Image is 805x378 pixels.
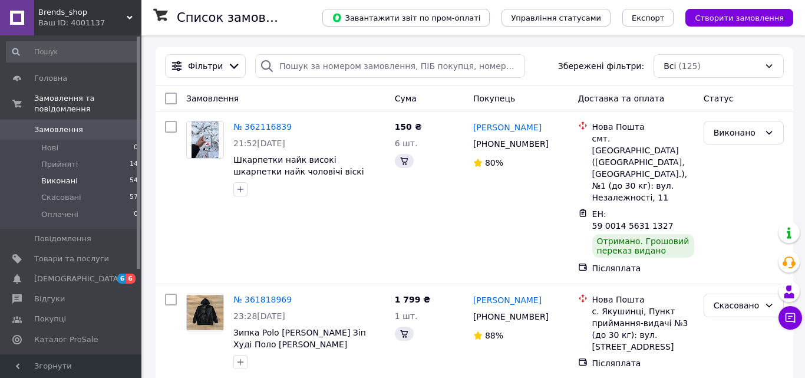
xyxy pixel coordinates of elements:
[502,9,611,27] button: Управління статусами
[130,159,138,170] span: 14
[395,94,417,103] span: Cума
[134,143,138,153] span: 0
[34,73,67,84] span: Головна
[632,14,665,22] span: Експорт
[233,295,292,304] a: № 361818969
[41,192,81,203] span: Скасовані
[134,209,138,220] span: 0
[34,234,91,244] span: Повідомлення
[6,41,139,63] input: Пошук
[233,311,285,321] span: 23:28[DATE]
[592,234,694,258] div: Отримано. Грошовий переказ видано
[41,176,78,186] span: Виконані
[592,209,674,231] span: ЕН: 59 0014 5631 1327
[485,158,503,167] span: 80%
[34,294,65,304] span: Відгуки
[332,12,480,23] span: Завантажити звіт по пром-оплаті
[255,54,525,78] input: Пошук за номером замовлення, ПІБ покупця, номером телефону, Email, номером накладної
[34,314,66,324] span: Покупці
[186,121,224,159] a: Фото товару
[187,295,223,330] img: Фото товару
[34,334,98,345] span: Каталог ProSale
[395,295,431,304] span: 1 799 ₴
[130,176,138,186] span: 54
[592,357,694,369] div: Післяплата
[395,311,418,321] span: 1 шт.
[622,9,674,27] button: Експорт
[592,294,694,305] div: Нова Пошта
[592,133,694,203] div: смт. [GEOGRAPHIC_DATA] ([GEOGRAPHIC_DATA], [GEOGRAPHIC_DATA].), №1 (до 30 кг): вул. Незалежності, 11
[192,121,219,158] img: Фото товару
[395,139,418,148] span: 6 шт.
[41,143,58,153] span: Нові
[714,126,760,139] div: Виконано
[558,60,644,72] span: Збережені фільтри:
[38,7,127,18] span: Brends_shop
[592,305,694,353] div: с. Якушинці, Пункт приймання-видачі №3 (до 30 кг): вул. [STREET_ADDRESS]
[685,9,793,27] button: Створити замовлення
[34,124,83,135] span: Замовлення
[117,274,127,284] span: 6
[188,60,223,72] span: Фільтри
[186,294,224,331] a: Фото товару
[592,121,694,133] div: Нова Пошта
[322,9,490,27] button: Завантажити звіт по пром-оплаті
[130,192,138,203] span: 57
[704,94,734,103] span: Статус
[233,155,379,212] a: Шкарпетки найк високі шкарпетки найк чоловічі віскі шкарпетки найк літні шкарпетки чоловічі шкарп...
[41,159,78,170] span: Прийняті
[41,209,78,220] span: Оплачені
[473,294,542,306] a: [PERSON_NAME]
[714,299,760,312] div: Скасовано
[592,262,694,274] div: Післяплата
[664,60,676,72] span: Всі
[473,121,542,133] a: [PERSON_NAME]
[578,94,665,103] span: Доставка та оплата
[34,254,109,264] span: Товари та послуги
[186,94,239,103] span: Замовлення
[678,61,701,71] span: (125)
[34,93,141,114] span: Замовлення та повідомлення
[471,308,551,325] div: [PHONE_NUMBER]
[511,14,601,22] span: Управління статусами
[471,136,551,152] div: [PHONE_NUMBER]
[395,122,422,132] span: 150 ₴
[177,11,296,25] h1: Список замовлень
[233,122,292,132] a: № 362116839
[778,306,802,330] button: Чат з покупцем
[126,274,136,284] span: 6
[34,274,121,284] span: [DEMOGRAPHIC_DATA]
[674,12,793,22] a: Створити замовлення
[38,18,141,28] div: Ваш ID: 4001137
[473,94,515,103] span: Покупець
[695,14,784,22] span: Створити замовлення
[233,139,285,148] span: 21:52[DATE]
[485,331,503,340] span: 88%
